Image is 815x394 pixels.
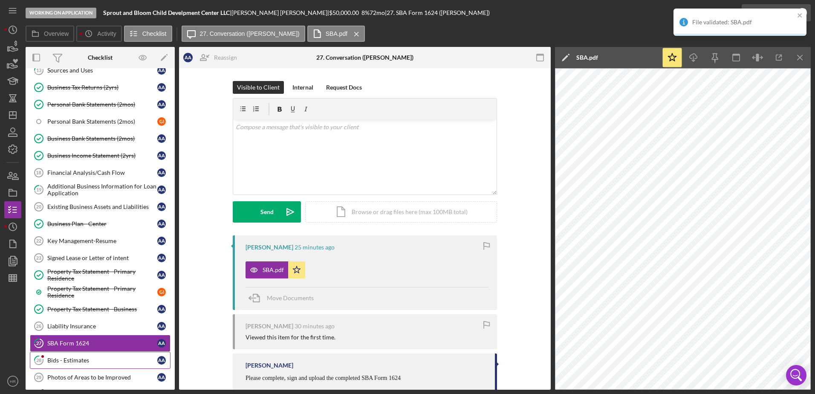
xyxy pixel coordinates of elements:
[88,54,113,61] div: Checklist
[157,100,166,109] div: A A
[233,81,284,94] button: Visible to Client
[47,118,157,125] div: Personal Bank Statements (2mos)
[157,66,166,75] div: A A
[263,267,284,273] div: SBA.pdf
[326,81,362,94] div: Request Docs
[47,135,157,142] div: Business Bank Statements (2mos)
[47,84,157,91] div: Business Tax Returns (2yrs)
[36,324,41,329] tspan: 26
[246,334,335,341] div: Viewed this item for the first time.
[797,12,803,20] button: close
[295,323,335,330] time: 2025-08-26 20:31
[576,54,598,61] div: SBA.pdf
[47,285,157,299] div: Property Tax Statement - Primary Residence
[233,201,301,223] button: Send
[288,81,318,94] button: Internal
[30,369,171,386] a: 29Photos of Areas to be ImprovedAA
[322,81,366,94] button: Request Docs
[36,67,41,73] tspan: 13
[786,365,806,385] div: Open Intercom Messenger
[47,183,157,197] div: Additional Business Information for Loan Application
[47,238,157,244] div: Key Management-Resume
[30,164,171,181] a: 18Financial Analysis/Cash FlowAA
[237,81,280,94] div: Visible to Client
[30,335,171,352] a: 27SBA Form 1624AA
[157,322,166,330] div: A A
[157,288,166,296] div: G I
[36,238,41,243] tspan: 22
[36,375,41,380] tspan: 29
[157,168,166,177] div: A A
[246,261,305,278] button: SBA.pdf
[231,9,329,16] div: [PERSON_NAME] [PERSON_NAME] |
[157,151,166,160] div: A A
[47,203,157,210] div: Existing Business Assets and Liabilities
[361,9,370,16] div: 8 %
[246,287,322,309] button: Move Documents
[47,268,157,282] div: Property Tax Statement - Primary Residence
[157,373,166,382] div: A A
[47,340,157,347] div: SBA Form 1624
[157,83,166,92] div: A A
[36,255,41,261] tspan: 23
[47,374,157,381] div: Photos of Areas to be Improved
[329,9,361,16] div: $50,000.00
[10,379,16,384] text: HR
[30,284,171,301] a: Property Tax Statement - Primary ResidenceGI
[47,357,157,364] div: Bids - Estimates
[157,305,166,313] div: A A
[103,9,231,16] div: |
[103,9,230,16] b: Sprout and Bloom Child Develpment Center LLC
[36,340,42,346] tspan: 27
[47,169,157,176] div: Financial Analysis/Cash Flow
[157,356,166,365] div: A A
[157,117,166,126] div: G I
[157,237,166,245] div: A A
[179,49,246,66] button: AAReassign
[47,220,157,227] div: Business Plan - Center
[30,79,171,96] a: Business Tax Returns (2yrs)AA
[214,49,237,66] div: Reassign
[292,81,313,94] div: Internal
[44,30,69,37] label: Overview
[142,30,167,37] label: Checklist
[295,244,335,251] time: 2025-08-26 20:36
[47,323,157,330] div: Liability Insurance
[36,357,41,363] tspan: 28
[200,30,300,37] label: 27. Conversation ([PERSON_NAME])
[246,244,293,251] div: [PERSON_NAME]
[157,271,166,279] div: A A
[47,152,157,159] div: Business Income Statement (2yrs)
[157,134,166,143] div: A A
[30,113,171,130] a: Personal Bank Statements (2mos)GI
[370,9,385,16] div: 72 mo
[36,170,41,175] tspan: 18
[124,26,172,42] button: Checklist
[30,198,171,215] a: 20Existing Business Assets and LiabilitiesAA
[26,26,74,42] button: Overview
[183,53,193,62] div: A A
[30,352,171,369] a: 28Bids - EstimatesAA
[246,362,293,369] div: [PERSON_NAME]
[47,306,157,313] div: Property Tax Statement - Business
[47,255,157,261] div: Signed Lease or Letter of intent
[30,267,171,284] a: Property Tax Statement - Primary ResidenceAA
[30,232,171,249] a: 22Key Management-ResumeAA
[36,187,42,192] tspan: 19
[4,373,21,390] button: HR
[742,4,811,21] button: Mark Complete
[157,220,166,228] div: A A
[157,339,166,348] div: A A
[157,254,166,262] div: A A
[30,301,171,318] a: Property Tax Statement - BusinessAA
[157,185,166,194] div: A A
[30,62,171,79] a: 13Sources and UsesAA
[26,8,96,18] div: Working on Application
[750,4,792,21] div: Mark Complete
[97,30,116,37] label: Activity
[30,147,171,164] a: Business Income Statement (2yrs)AA
[316,54,413,61] div: 27. Conversation ([PERSON_NAME])
[267,294,314,301] span: Move Documents
[307,26,365,42] button: SBA.pdf
[260,201,274,223] div: Send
